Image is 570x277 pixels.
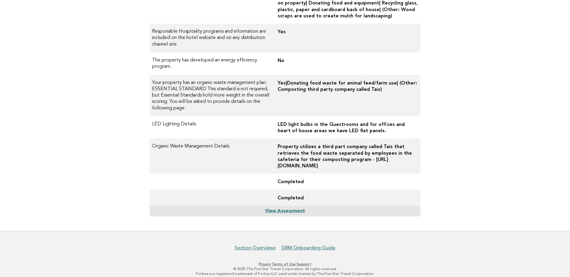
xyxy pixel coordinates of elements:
[150,116,273,139] td: LED Lighting Details
[273,116,420,139] td: LED light bulbs in the Guestrooms and for offices and heart of house areas we have LED flat panels.
[265,209,305,213] a: View Assessment
[101,267,469,271] p: © 2025 The Five Star Travel Corporation. All rights reserved.
[235,245,276,251] a: Section Overviews
[282,245,335,251] a: DRM Onboarding Guide
[259,262,271,266] a: Privacy
[273,190,420,206] td: Completed
[273,52,420,75] td: No
[101,271,469,276] p: Forbes is a registered trademark of Forbes LLC used under license by The Five Star Travel Corpora...
[273,174,420,189] td: Completed
[101,262,469,267] p: · ·
[272,262,296,266] a: Terms of Use
[273,75,420,116] td: Yes|Donating food waste for animal feed/farm use| (Other: Composting third party company called T...
[273,138,420,174] td: Property utilizes a third part company called Tais that retrieves the food waste separated by emp...
[150,24,273,52] td: Responsible Hospitality programs and information are included on the hotel website and on any dis...
[273,24,420,52] td: Yes
[150,75,273,116] td: Your property has an organic waste management plan. ESSENTIAL STANDARD This standard is not requi...
[150,138,273,174] td: Organic Waste Management Details
[150,52,273,75] td: The property has developed an energy efficiency program.
[297,262,311,266] a: Support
